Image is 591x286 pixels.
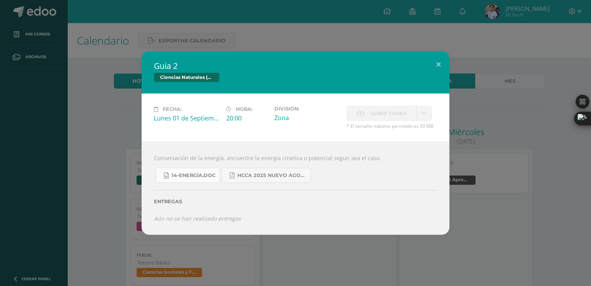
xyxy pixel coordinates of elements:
span: 14-Energía.doc [172,172,215,179]
div: Conservación de la energía, encuentre la energia cinetica o potencial segun sea el caso. [142,142,449,234]
i: Aún no se han realizado entregas [154,215,241,222]
span: Subir tarea [371,106,407,120]
span: * El tamaño máximo permitido es 50 MB [347,123,437,129]
label: División: [274,106,341,112]
a: 14-Energía.doc [156,168,220,183]
span: HCCA 2025 nuevo agosto fisica fundamental.pdf [237,172,307,179]
span: Fecha: [163,106,182,112]
a: HCCA 2025 nuevo agosto fisica fundamental.pdf [222,168,311,183]
div: Lunes 01 de Septiembre [154,114,220,122]
label: La fecha de entrega ha expirado [347,106,417,121]
button: Close (Esc) [427,51,449,77]
div: 20:00 [226,114,268,122]
a: La fecha de entrega ha expirado [417,106,432,121]
h2: Guia 2 [154,60,437,71]
label: Entregas [154,199,437,204]
span: Hora: [236,106,252,112]
div: Zona [274,114,341,122]
span: Ciencias Naturales (Física Fundamental) [154,73,219,82]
